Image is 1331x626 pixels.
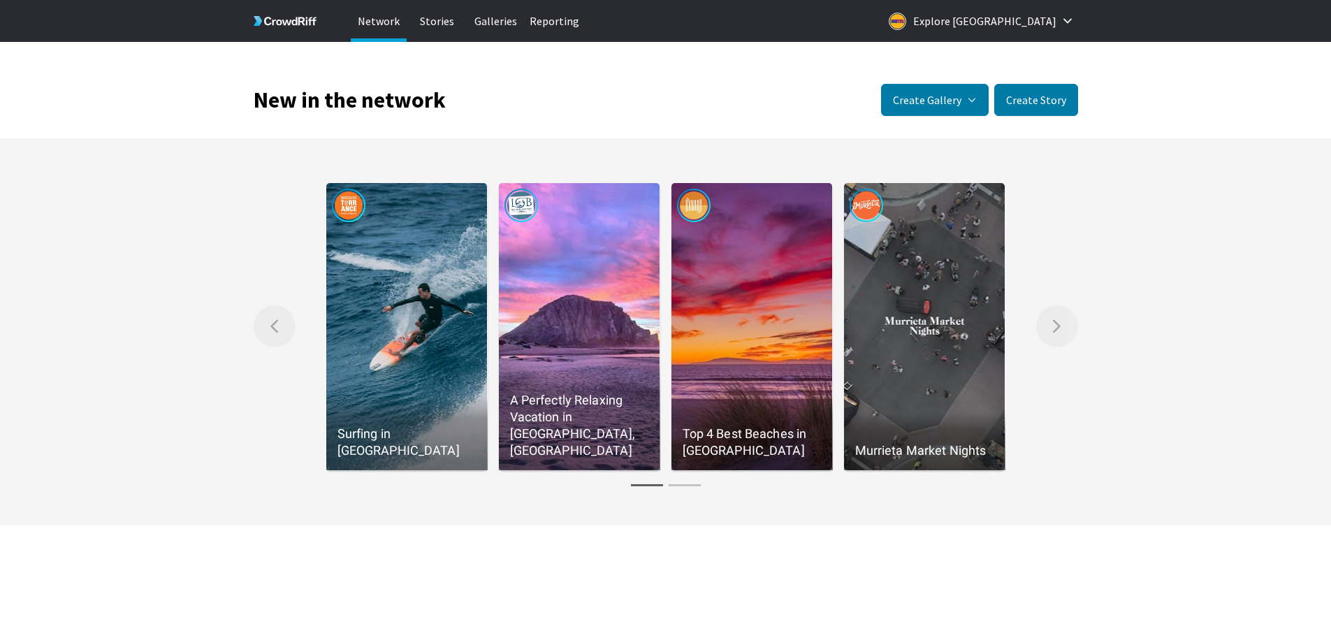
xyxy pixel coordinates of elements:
[855,442,994,459] p: Murrieta Market Nights
[671,183,833,470] a: Published by visitoxnardcaTop 4 Best Beaches in [GEOGRAPHIC_DATA]
[326,183,488,470] a: Published by discovertorranceSurfing in [GEOGRAPHIC_DATA]
[510,392,649,459] p: A Perfectly Relaxing Vacation in [GEOGRAPHIC_DATA], [GEOGRAPHIC_DATA]
[683,425,822,459] p: Top 4 Best Beaches in [GEOGRAPHIC_DATA]
[881,84,989,116] button: Create Gallery
[994,84,1078,116] button: Create Story
[499,183,660,470] a: Published by visitlosososbaywoodA Perfectly Relaxing Vacation in [GEOGRAPHIC_DATA], [GEOGRAPHIC_D...
[844,183,1005,470] a: Published by ExploreMurrietaMurrieta Market Nights
[337,425,477,459] p: Surfing in [GEOGRAPHIC_DATA]
[913,10,1056,32] p: Explore [GEOGRAPHIC_DATA]
[666,479,704,492] button: Gallery page 2
[889,13,906,30] img: Logo for Explore Butte County
[254,90,446,110] h1: New in the network
[628,479,666,492] button: Gallery page 1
